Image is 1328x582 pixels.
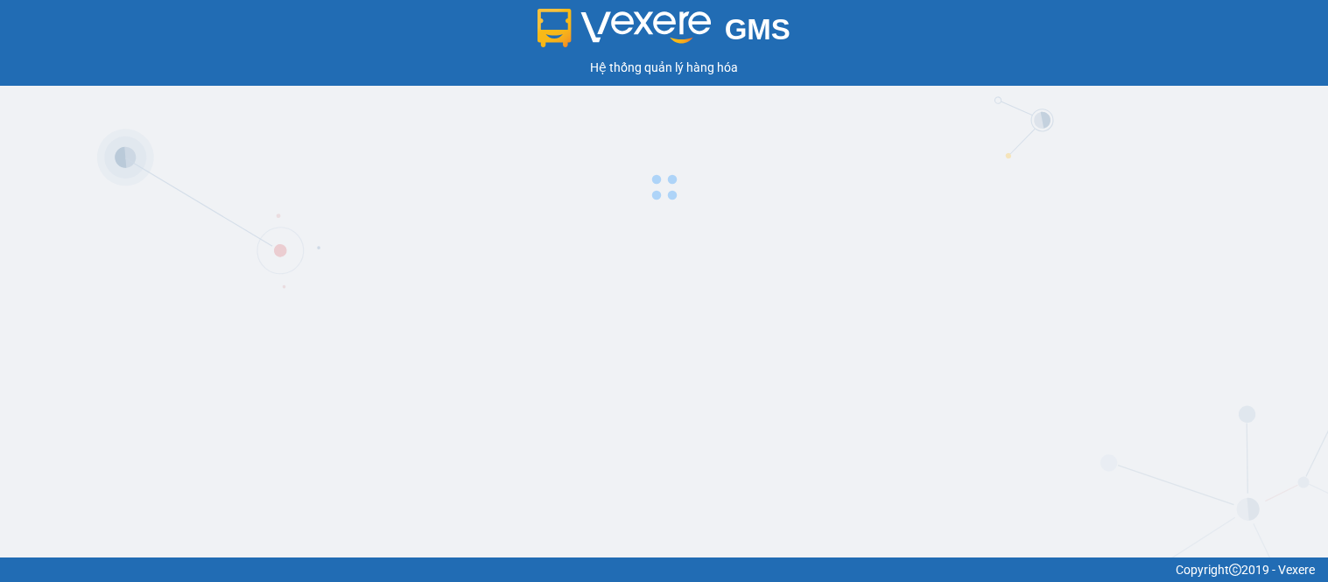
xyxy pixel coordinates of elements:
[538,9,711,47] img: logo 2
[4,58,1324,77] div: Hệ thống quản lý hàng hóa
[13,560,1315,579] div: Copyright 2019 - Vexere
[725,13,790,46] span: GMS
[1229,564,1241,576] span: copyright
[538,26,790,40] a: GMS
